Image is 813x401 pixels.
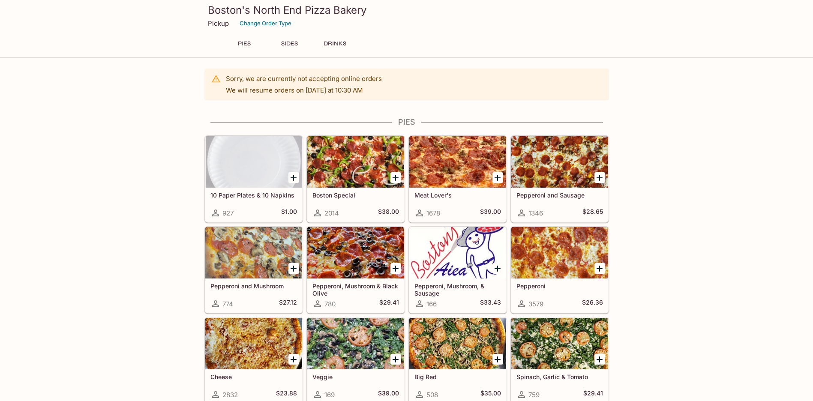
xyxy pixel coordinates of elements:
[205,227,302,278] div: Pepperoni and Mushroom
[582,299,603,309] h5: $26.36
[226,75,382,83] p: Sorry, we are currently not accepting online orders
[307,227,404,278] div: Pepperoni, Mushroom & Black Olive
[307,318,404,369] div: Veggie
[312,192,399,199] h5: Boston Special
[378,389,399,400] h5: $39.00
[378,208,399,218] h5: $38.00
[409,227,507,313] a: Pepperoni, Mushroom, & Sausage166$33.43
[409,318,506,369] div: Big Red
[594,354,605,365] button: Add Spinach, Garlic & Tomato
[288,354,299,365] button: Add Cheese
[222,300,233,308] span: 774
[236,17,295,30] button: Change Order Type
[594,172,605,183] button: Add Pepperoni and Sausage
[528,209,543,217] span: 1346
[270,38,309,50] button: SIDES
[276,389,297,400] h5: $23.88
[492,263,503,274] button: Add Pepperoni, Mushroom, & Sausage
[324,300,336,308] span: 780
[409,136,506,188] div: Meat Lover's
[324,209,339,217] span: 2014
[210,282,297,290] h5: Pepperoni and Mushroom
[480,389,501,400] h5: $35.00
[205,136,303,222] a: 10 Paper Plates & 10 Napkins927$1.00
[426,209,440,217] span: 1678
[307,136,404,188] div: Boston Special
[528,300,543,308] span: 3579
[390,263,401,274] button: Add Pepperoni, Mushroom & Black Olive
[288,172,299,183] button: Add 10 Paper Plates & 10 Napkins
[414,192,501,199] h5: Meat Lover's
[316,38,354,50] button: DRINKS
[480,208,501,218] h5: $39.00
[205,318,302,369] div: Cheese
[492,172,503,183] button: Add Meat Lover's
[516,192,603,199] h5: Pepperoni and Sausage
[511,136,608,188] div: Pepperoni and Sausage
[208,19,229,27] p: Pickup
[582,208,603,218] h5: $28.65
[210,192,297,199] h5: 10 Paper Plates & 10 Napkins
[511,227,608,278] div: Pepperoni
[288,263,299,274] button: Add Pepperoni and Mushroom
[390,172,401,183] button: Add Boston Special
[426,300,437,308] span: 166
[222,391,238,399] span: 2832
[426,391,438,399] span: 508
[594,263,605,274] button: Add Pepperoni
[409,136,507,222] a: Meat Lover's1678$39.00
[480,299,501,309] h5: $33.43
[279,299,297,309] h5: $27.12
[414,373,501,380] h5: Big Red
[492,354,503,365] button: Add Big Red
[511,227,609,313] a: Pepperoni3579$26.36
[379,299,399,309] h5: $29.41
[208,3,606,17] h3: Boston's North End Pizza Bakery
[307,227,405,313] a: Pepperoni, Mushroom & Black Olive780$29.41
[307,136,405,222] a: Boston Special2014$38.00
[204,117,609,127] h4: PIES
[511,136,609,222] a: Pepperoni and Sausage1346$28.65
[516,373,603,380] h5: Spinach, Garlic & Tomato
[222,209,234,217] span: 927
[312,282,399,296] h5: Pepperoni, Mushroom & Black Olive
[511,318,608,369] div: Spinach, Garlic & Tomato
[205,227,303,313] a: Pepperoni and Mushroom774$27.12
[312,373,399,380] h5: Veggie
[210,373,297,380] h5: Cheese
[516,282,603,290] h5: Pepperoni
[414,282,501,296] h5: Pepperoni, Mushroom, & Sausage
[528,391,540,399] span: 759
[583,389,603,400] h5: $29.41
[390,354,401,365] button: Add Veggie
[409,227,506,278] div: Pepperoni, Mushroom, & Sausage
[225,38,264,50] button: PIES
[281,208,297,218] h5: $1.00
[226,86,382,94] p: We will resume orders on [DATE] at 10:30 AM
[205,136,302,188] div: 10 Paper Plates & 10 Napkins
[324,391,335,399] span: 169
